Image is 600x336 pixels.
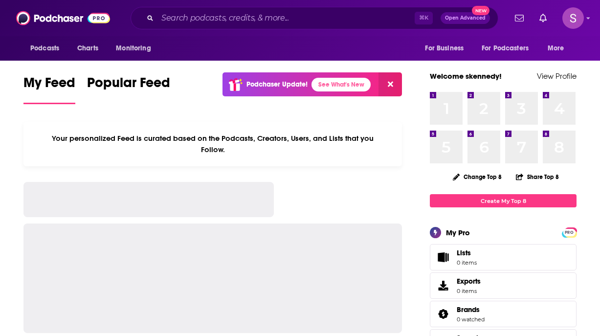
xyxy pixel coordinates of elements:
[457,259,477,266] span: 0 items
[515,167,559,186] button: Share Top 8
[246,80,308,89] p: Podchaser Update!
[433,307,453,321] a: Brands
[562,7,584,29] span: Logged in as skennedy
[116,42,151,55] span: Monitoring
[23,74,75,97] span: My Feed
[441,12,490,24] button: Open AdvancedNew
[457,248,471,257] span: Lists
[548,42,564,55] span: More
[109,39,163,58] button: open menu
[311,78,371,91] a: See What's New
[23,122,402,166] div: Your personalized Feed is curated based on the Podcasts, Creators, Users, and Lists that you Follow.
[457,305,485,314] a: Brands
[562,7,584,29] button: Show profile menu
[457,277,481,286] span: Exports
[415,12,433,24] span: ⌘ K
[418,39,476,58] button: open menu
[30,42,59,55] span: Podcasts
[445,16,486,21] span: Open Advanced
[563,228,575,236] a: PRO
[430,194,577,207] a: Create My Top 8
[511,10,528,26] a: Show notifications dropdown
[71,39,104,58] a: Charts
[457,248,477,257] span: Lists
[77,42,98,55] span: Charts
[535,10,551,26] a: Show notifications dropdown
[562,7,584,29] img: User Profile
[457,316,485,323] a: 0 watched
[87,74,170,104] a: Popular Feed
[433,279,453,292] span: Exports
[87,74,170,97] span: Popular Feed
[475,39,543,58] button: open menu
[157,10,415,26] input: Search podcasts, credits, & more...
[563,229,575,236] span: PRO
[430,244,577,270] a: Lists
[131,7,498,29] div: Search podcasts, credits, & more...
[430,272,577,299] a: Exports
[472,6,489,15] span: New
[457,305,480,314] span: Brands
[430,301,577,327] span: Brands
[541,39,577,58] button: open menu
[23,74,75,104] a: My Feed
[447,171,508,183] button: Change Top 8
[482,42,529,55] span: For Podcasters
[16,9,110,27] img: Podchaser - Follow, Share and Rate Podcasts
[23,39,72,58] button: open menu
[446,228,470,237] div: My Pro
[433,250,453,264] span: Lists
[537,71,577,81] a: View Profile
[457,288,481,294] span: 0 items
[430,71,502,81] a: Welcome skennedy!
[425,42,464,55] span: For Business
